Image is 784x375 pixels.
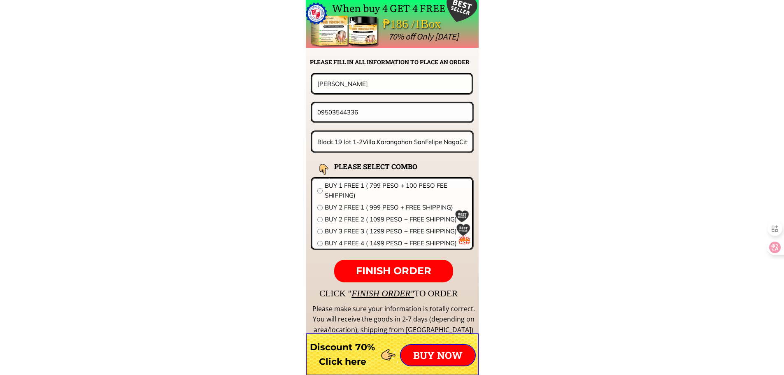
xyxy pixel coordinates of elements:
span: BUY 2 FREE 1 ( 999 PESO + FREE SHIPPING) [325,203,467,212]
span: BUY 4 FREE 4 ( 1499 PESO + FREE SHIPPING) [325,238,467,248]
h2: PLEASE FILL IN ALL INFORMATION TO PLACE AN ORDER [310,58,478,67]
div: 70% off Only [DATE] [389,30,642,44]
h3: Discount 70% Click here [306,340,379,369]
span: BUY 1 FREE 1 ( 799 PESO + 100 PESO FEE SHIPPING) [325,181,467,200]
span: BUY 2 FREE 2 ( 1099 PESO + FREE SHIPPING) [325,214,467,224]
input: Address [315,132,470,151]
span: FINISH ORDER [356,265,431,277]
input: Your name [315,75,469,93]
p: BUY NOW [401,345,475,366]
input: Phone number [315,103,470,121]
span: FINISH ORDER" [351,289,414,298]
span: BUY 3 FREE 3 ( 1299 PESO + FREE SHIPPING) [325,226,467,236]
div: Please make sure your information is totally correct. You will receive the goods in 2-7 days (dep... [311,304,476,335]
div: CLICK " TO ORDER [319,286,698,300]
div: ₱186 /1Box [383,14,464,34]
h2: PLEASE SELECT COMBO [334,161,438,172]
